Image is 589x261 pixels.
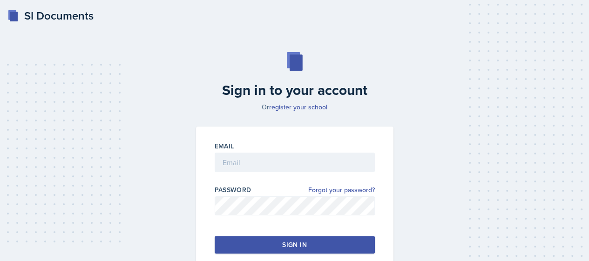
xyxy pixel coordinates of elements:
[215,185,251,194] label: Password
[269,102,327,112] a: register your school
[215,153,375,172] input: Email
[190,82,399,99] h2: Sign in to your account
[308,185,375,195] a: Forgot your password?
[215,236,375,254] button: Sign in
[7,7,94,24] a: SI Documents
[282,240,306,249] div: Sign in
[215,141,234,151] label: Email
[190,102,399,112] p: Or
